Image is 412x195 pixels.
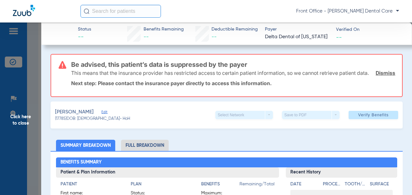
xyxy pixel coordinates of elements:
span: Verified On [336,26,401,33]
h3: Recent History [286,167,397,178]
h3: Be advised, this patient’s data is suppressed by the payer [71,61,395,68]
h4: Benefits [201,181,239,188]
img: error-icon [59,61,66,69]
button: Verify Benefits [349,111,398,119]
p: Next step: Please contact the insurance payer directly to access this information. [71,80,395,86]
span: Edit [101,110,107,116]
h2: Benefits Summary [56,157,397,168]
img: Zuub Logo [13,5,35,16]
span: -- [78,33,91,41]
span: Verify Benefits [358,112,389,118]
li: Summary Breakdown [56,140,115,151]
img: Search Icon [84,8,89,14]
h4: Patient [61,181,119,188]
span: Benefits Remaining [144,26,184,33]
span: Payer [265,26,330,33]
app-breakdown-title: Benefits [201,181,239,190]
h4: Plan [131,181,190,188]
span: -- [211,34,217,40]
p: This means that the insurance provider has restricted access to certain patient information, so w... [71,70,369,76]
a: Dismiss [376,70,395,76]
h3: Patient & Plan Information [56,167,279,178]
h4: Procedure [323,181,342,188]
iframe: Chat Widget [380,164,412,195]
li: Full Breakdown [121,140,169,151]
app-breakdown-title: Tooth/Quad [345,181,368,190]
input: Search for patients [80,5,161,18]
span: -- [336,34,342,40]
h4: Surface [370,181,393,188]
app-breakdown-title: Procedure [323,181,342,190]
span: [PERSON_NAME] [55,108,94,116]
span: Remaining/Total [239,181,275,190]
span: -- [144,34,149,40]
span: Delta Dental of [US_STATE] [265,33,330,41]
h4: Date [290,181,317,188]
app-breakdown-title: Date [290,181,317,190]
span: Front Office - [PERSON_NAME] Dental Care [296,8,399,14]
h4: Tooth/Quad [345,181,368,188]
span: (17785) DOB: [DEMOGRAPHIC_DATA] - HoH [55,116,130,122]
span: Status [78,26,91,33]
app-breakdown-title: Surface [370,181,393,190]
span: Deductible Remaining [211,26,258,33]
